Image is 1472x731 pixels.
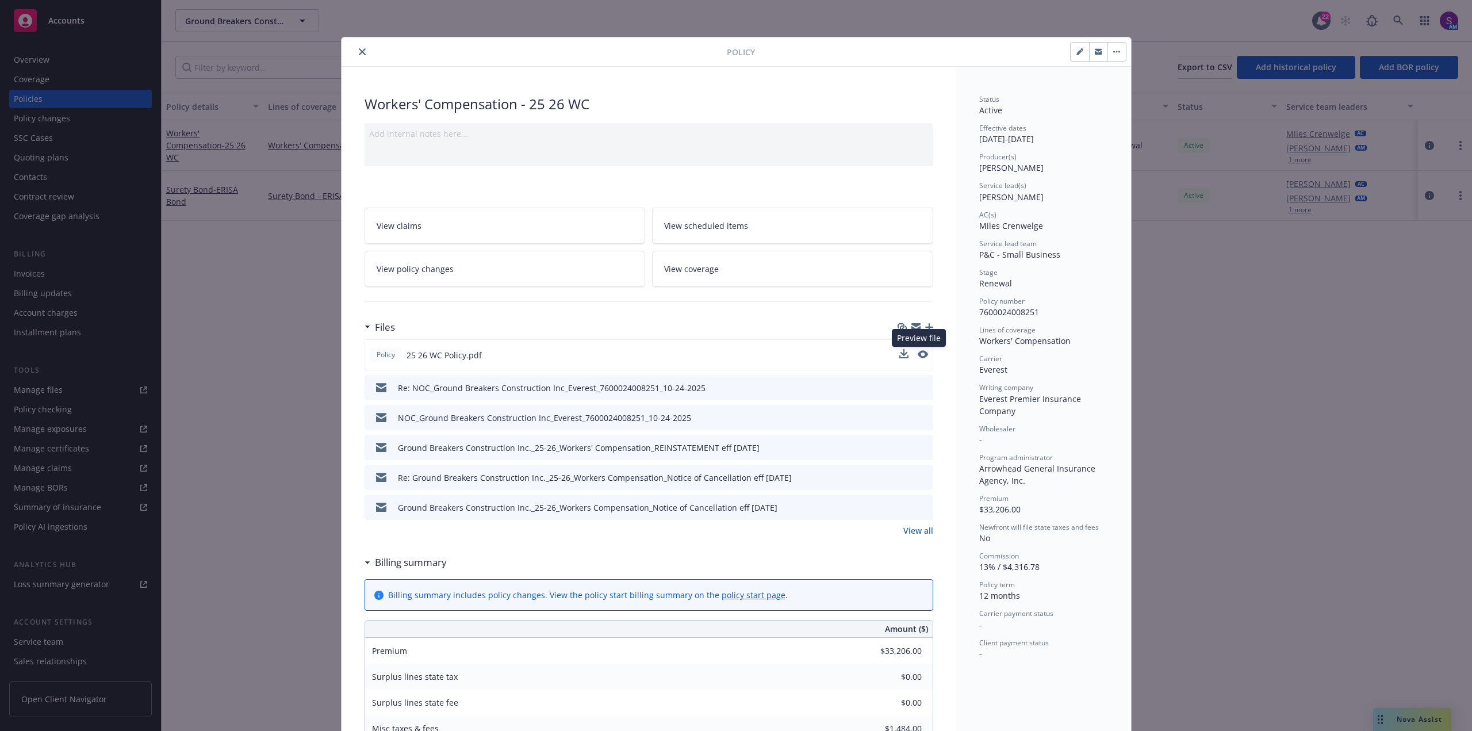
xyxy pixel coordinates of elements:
button: download file [900,472,909,484]
div: Re: NOC_Ground Breakers Construction Inc_Everest_7600024008251_10-24-2025 [398,382,706,394]
a: View claims [365,208,646,244]
span: $33,206.00 [979,504,1021,515]
span: Policy [727,46,755,58]
div: Billing summary includes policy changes. View the policy start billing summary on the . [388,589,788,601]
span: View policy changes [377,263,454,275]
div: Ground Breakers Construction Inc._25-26_Workers' Compensation_REINSTATEMENT eff [DATE] [398,442,760,454]
span: Stage [979,267,998,277]
span: Premium [372,645,407,656]
span: Service lead(s) [979,181,1026,190]
div: Re: Ground Breakers Construction Inc._25-26_Workers Compensation_Notice of Cancellation eff [DATE] [398,472,792,484]
span: Miles Crenwelge [979,220,1043,231]
span: View scheduled items [664,220,748,232]
span: 25 26 WC Policy.pdf [407,349,482,361]
span: 13% / $4,316.78 [979,561,1040,572]
button: preview file [918,442,929,454]
span: Active [979,105,1002,116]
button: download file [900,382,909,394]
span: Status [979,94,999,104]
div: Add internal notes here... [369,128,929,140]
div: Ground Breakers Construction Inc._25-26_Workers Compensation_Notice of Cancellation eff [DATE] [398,502,777,514]
a: policy start page [722,590,785,600]
span: Surplus lines state tax [372,671,458,682]
span: Effective dates [979,123,1026,133]
a: View scheduled items [652,208,933,244]
span: [PERSON_NAME] [979,162,1044,173]
span: Client payment status [979,638,1049,648]
span: Surplus lines state fee [372,697,458,708]
h3: Files [375,320,395,335]
button: preview file [918,350,928,358]
input: 0.00 [854,642,929,660]
span: Premium [979,493,1009,503]
span: Commission [979,551,1019,561]
button: preview file [918,412,929,424]
button: download file [899,349,908,358]
span: 7600024008251 [979,307,1039,317]
span: Policy number [979,296,1025,306]
div: Files [365,320,395,335]
span: Carrier [979,354,1002,363]
span: 12 months [979,590,1020,601]
input: 0.00 [854,668,929,686]
span: [PERSON_NAME] [979,192,1044,202]
button: preview file [918,472,929,484]
span: Service lead team [979,239,1037,248]
button: download file [900,412,909,424]
h3: Billing summary [375,555,447,570]
span: Arrowhead General Insurance Agency, Inc. [979,463,1098,486]
span: Carrier payment status [979,608,1053,618]
button: preview file [918,382,929,394]
span: Everest Premier Insurance Company [979,393,1083,416]
span: - [979,619,982,630]
button: download file [899,349,908,361]
span: - [979,434,982,445]
span: Policy [374,350,397,360]
a: View policy changes [365,251,646,287]
div: Workers' Compensation [979,335,1108,347]
div: [DATE] - [DATE] [979,123,1108,145]
span: Writing company [979,382,1033,392]
input: 0.00 [854,694,929,711]
span: Producer(s) [979,152,1017,162]
span: Wholesaler [979,424,1015,434]
span: AC(s) [979,210,996,220]
button: preview file [918,502,929,514]
span: P&C - Small Business [979,249,1060,260]
span: View claims [377,220,421,232]
span: Newfront will file state taxes and fees [979,522,1099,532]
div: Workers' Compensation - 25 26 WC [365,94,933,114]
a: View coverage [652,251,933,287]
span: Amount ($) [885,623,928,635]
button: download file [900,442,909,454]
span: View coverage [664,263,719,275]
div: Preview file [892,329,946,347]
button: close [355,45,369,59]
button: download file [900,502,909,514]
span: Program administrator [979,453,1053,462]
span: Everest [979,364,1007,375]
button: preview file [918,349,928,361]
div: NOC_Ground Breakers Construction Inc_Everest_7600024008251_10-24-2025 [398,412,691,424]
span: Renewal [979,278,1012,289]
a: View all [903,525,933,537]
span: - [979,648,982,659]
div: Billing summary [365,555,447,570]
span: Lines of coverage [979,325,1036,335]
span: Policy term [979,580,1015,590]
span: No [979,533,990,544]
